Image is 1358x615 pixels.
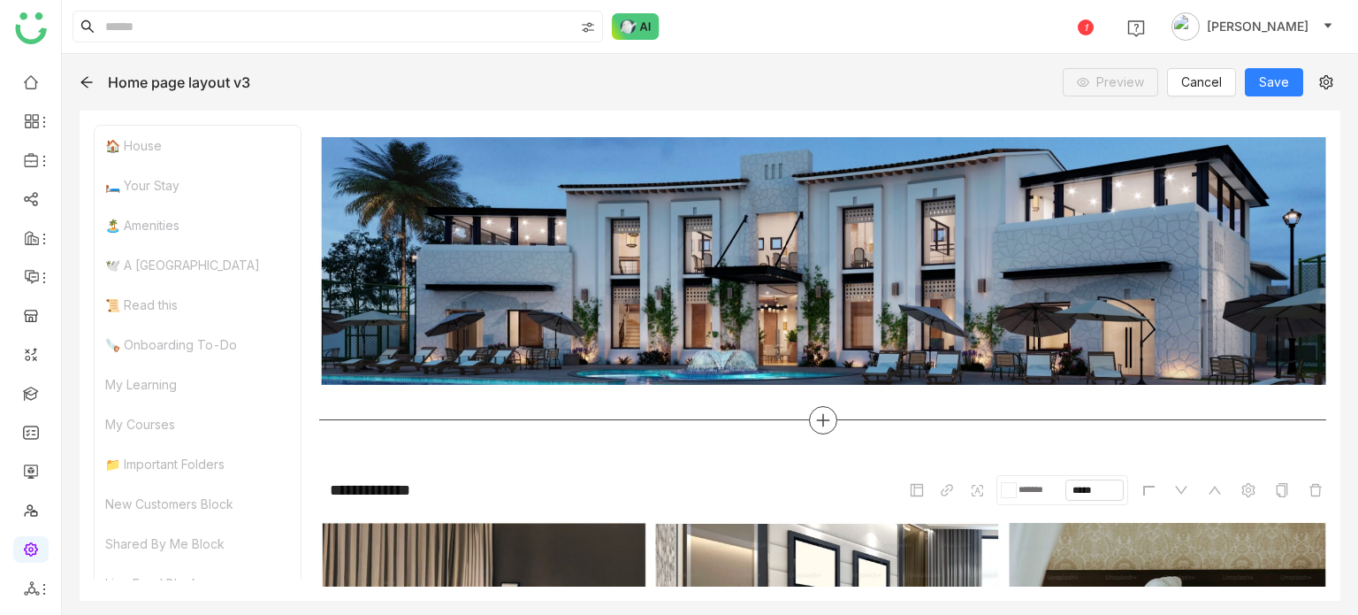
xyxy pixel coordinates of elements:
[95,205,301,245] div: 🏝️ Amenities
[15,12,47,44] img: logo
[95,524,301,564] div: Shared By Me Block
[95,285,301,325] div: 📜 Read this
[108,73,250,91] div: Home page layout v3
[1245,68,1303,96] button: Save
[95,325,301,365] div: 🪚 Onboarding To-Do
[95,404,301,444] div: My Courses
[1259,73,1289,92] span: Save
[95,444,301,484] div: 📁 Important Folders
[95,365,301,404] div: My Learning
[95,564,301,603] div: Live Feed Block
[319,137,1326,385] img: 68d26b5dab563167f00c3834
[581,20,595,35] img: search-type.svg
[95,165,301,205] div: 🛏️ Your Stay
[1168,12,1337,41] button: [PERSON_NAME]
[1078,19,1094,35] div: 1
[612,13,660,40] img: ask-buddy-normal.svg
[95,484,301,524] div: New Customers Block
[1167,68,1236,96] button: Cancel
[1063,68,1158,96] button: Preview
[95,245,301,285] div: 🕊️ A [GEOGRAPHIC_DATA]
[95,126,301,165] div: 🏠 House
[1127,19,1145,37] img: help.svg
[1207,17,1308,36] span: [PERSON_NAME]
[1171,12,1200,41] img: avatar
[1181,73,1222,92] span: Cancel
